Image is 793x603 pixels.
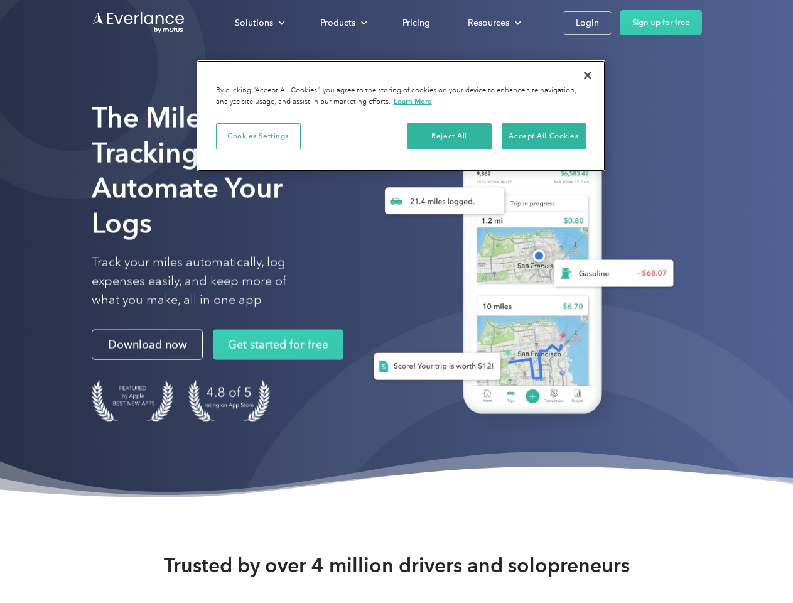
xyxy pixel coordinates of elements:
p: Track your miles automatically, log expenses easily, and keep more of what you make, all in one app [92,253,316,310]
div: Privacy [197,60,605,171]
strong: Trusted by over 4 million drivers and solopreneurs [164,553,630,578]
div: Login [576,15,599,31]
div: By clicking “Accept All Cookies”, you agree to the storing of cookies on your device to enhance s... [216,85,586,107]
div: Resources [468,15,509,31]
img: Everlance, mileage tracker app, expense tracking app [353,119,684,433]
img: 4.9 out of 5 stars on the app store [188,380,270,422]
a: Sign up for free [620,10,702,35]
div: Cookie banner [197,60,605,171]
a: Get started for free [213,330,343,360]
a: Download now [92,330,203,360]
img: Badge for Featured by Apple Best New Apps [92,380,173,422]
div: Products [308,12,377,34]
button: Reject All [407,123,492,149]
button: Close [574,62,601,89]
div: Solutions [222,12,295,34]
button: Cookies Settings [216,123,301,149]
a: Pricing [390,12,443,34]
div: Pricing [402,15,430,31]
div: Products [320,15,355,31]
a: More information about your privacy, opens in a new tab [394,97,432,106]
button: Accept All Cookies [502,123,586,149]
a: Go to homepage [92,11,186,35]
div: Solutions [235,15,273,31]
a: Login [563,11,612,35]
div: Resources [455,12,531,34]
